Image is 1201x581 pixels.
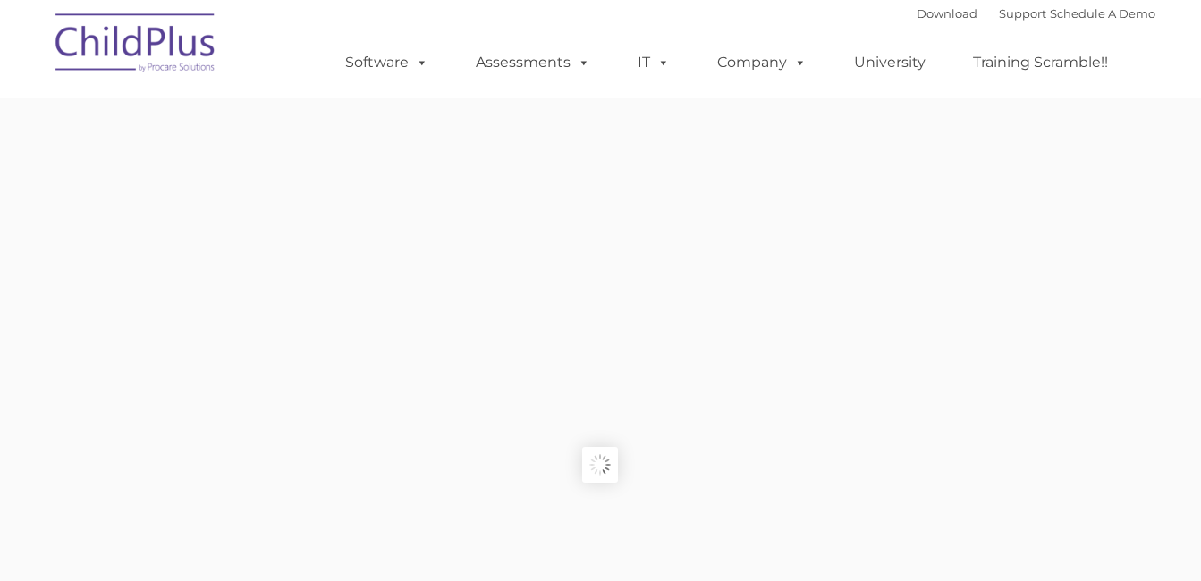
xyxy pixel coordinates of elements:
a: Download [917,6,977,21]
a: IT [620,45,688,80]
a: Company [699,45,825,80]
a: Assessments [458,45,608,80]
a: Support [999,6,1046,21]
a: Training Scramble!! [955,45,1126,80]
font: | [917,6,1155,21]
a: University [836,45,943,80]
a: Software [327,45,446,80]
a: Schedule A Demo [1050,6,1155,21]
img: ChildPlus by Procare Solutions [47,1,225,90]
